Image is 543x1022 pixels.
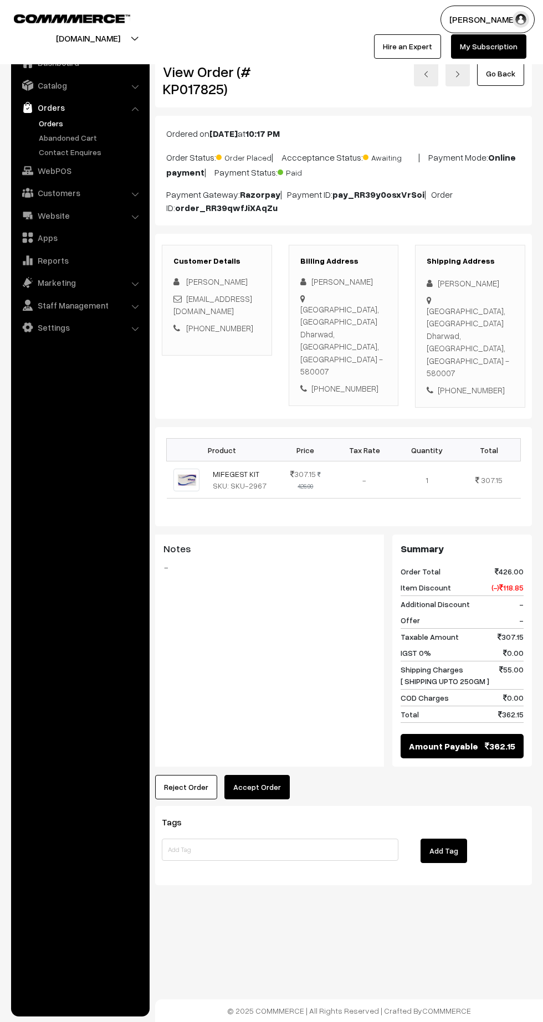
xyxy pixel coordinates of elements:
span: Tags [162,816,195,828]
button: [DOMAIN_NAME] [17,24,159,52]
a: My Subscription [451,34,526,59]
p: Order Status: | Accceptance Status: | Payment Mode: | Payment Status: [166,149,521,179]
a: COMMMERCE [422,1006,471,1015]
span: 0.00 [503,647,524,659]
button: Add Tag [421,839,467,863]
a: Apps [14,228,146,248]
p: Payment Gateway: | Payment ID: | Order ID: [166,188,521,214]
th: Product [167,439,278,461]
span: 426.00 [495,566,524,577]
button: [PERSON_NAME] [440,6,535,33]
img: user [513,11,529,28]
span: Offer [401,614,420,626]
h3: Notes [163,543,376,555]
span: Taxable Amount [401,631,459,643]
td: - [334,461,396,499]
span: - [519,598,524,610]
span: COD Charges [401,692,449,703]
button: Accept Order [224,775,290,799]
span: [PERSON_NAME] [186,276,248,286]
div: SKU: SKU-2967 [213,480,271,491]
a: [PHONE_NUMBER] [186,323,253,333]
span: 1 [426,475,428,485]
h3: Shipping Address [427,256,514,266]
span: Shipping Charges [ SHIPPING UPTO 250GM ] [401,664,489,687]
button: Reject Order [155,775,217,799]
input: Add Tag [162,839,398,861]
img: MIFEGEST.jpeg [173,469,199,491]
a: Go Back [477,61,524,86]
img: right-arrow.png [454,71,461,78]
a: Catalog [14,75,146,95]
span: Item Discount [401,582,451,593]
a: MIFEGEST KIT [213,469,259,479]
th: Total [458,439,520,461]
span: 362.15 [485,739,515,753]
span: Additional Discount [401,598,470,610]
h2: View Order (# KP017825) [163,63,272,97]
a: Website [14,206,146,225]
a: Marketing [14,273,146,292]
b: pay_RR39y0osxVrSoi [332,189,424,200]
h3: Customer Details [173,256,260,266]
footer: © 2025 COMMMERCE | All Rights Reserved | Crafted By [155,999,543,1022]
span: Order Total [401,566,440,577]
div: [PHONE_NUMBER] [427,384,514,397]
a: Orders [14,97,146,117]
span: 362.15 [498,708,524,720]
th: Quantity [396,439,458,461]
th: Price [278,439,334,461]
h3: Billing Address [300,256,387,266]
b: [DATE] [209,128,238,139]
div: [PERSON_NAME] [427,277,514,290]
blockquote: - [163,561,376,574]
a: COMMMERCE [14,11,111,24]
img: left-arrow.png [423,71,429,78]
span: (-) 118.85 [491,582,524,593]
a: Orders [36,117,146,129]
h3: Summary [401,543,524,555]
div: [PHONE_NUMBER] [300,382,387,395]
div: [PERSON_NAME] [300,275,387,288]
b: order_RR39qwfJiXAqZu [175,202,278,213]
span: 0.00 [503,692,524,703]
b: 10:17 PM [245,128,280,139]
div: [GEOGRAPHIC_DATA], [GEOGRAPHIC_DATA] Dharwad, [GEOGRAPHIC_DATA], [GEOGRAPHIC_DATA] - 580007 [427,305,514,379]
span: Awaiting [363,149,418,163]
p: Ordered on at [166,127,521,140]
a: Customers [14,183,146,203]
div: [GEOGRAPHIC_DATA], [GEOGRAPHIC_DATA] Dharwad, [GEOGRAPHIC_DATA], [GEOGRAPHIC_DATA] - 580007 [300,303,387,378]
span: IGST 0% [401,647,431,659]
span: Total [401,708,419,720]
a: [EMAIL_ADDRESS][DOMAIN_NAME] [173,294,252,316]
th: Tax Rate [334,439,396,461]
img: COMMMERCE [14,14,130,23]
span: Amount Payable [409,739,478,753]
a: Reports [14,250,146,270]
a: Abandoned Cart [36,132,146,143]
span: Paid [278,164,333,178]
span: Order Placed [216,149,271,163]
span: 307.15 [498,631,524,643]
a: Settings [14,317,146,337]
a: Contact Enquires [36,146,146,158]
a: Hire an Expert [374,34,441,59]
b: Razorpay [240,189,280,200]
span: 307.15 [290,469,316,479]
span: - [519,614,524,626]
a: Staff Management [14,295,146,315]
a: WebPOS [14,161,146,181]
span: 55.00 [499,664,524,687]
span: 307.15 [481,475,503,485]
